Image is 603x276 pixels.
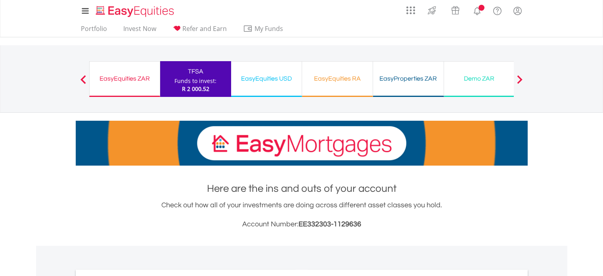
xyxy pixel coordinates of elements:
a: Refer and Earn [169,25,230,37]
a: Portfolio [78,25,110,37]
div: Funds to invest: [174,77,216,85]
a: Notifications [467,2,487,18]
span: R 2 000.52 [182,85,209,93]
img: EasyEquities_Logo.png [94,5,177,18]
span: My Funds [243,23,295,34]
a: AppsGrid [401,2,420,15]
img: vouchers-v2.svg [449,4,462,17]
span: EE332303-1129636 [299,220,361,228]
div: EasyEquities USD [236,73,297,84]
div: Demo ZAR [449,73,510,84]
button: Next [512,79,528,87]
a: Vouchers [444,2,467,17]
h3: Account Number: [76,219,528,230]
div: TFSA [165,66,226,77]
img: thrive-v2.svg [425,4,438,17]
div: EasyEquities RA [307,73,368,84]
div: EasyEquities ZAR [94,73,155,84]
a: My Profile [507,2,528,19]
h1: Here are the ins and outs of your account [76,181,528,196]
a: Invest Now [120,25,159,37]
button: Previous [75,79,91,87]
img: EasyMortage Promotion Banner [76,121,528,166]
a: FAQ's and Support [487,2,507,18]
div: Check out how all of your investments are doing across different asset classes you hold. [76,200,528,230]
span: Refer and Earn [182,24,227,33]
div: EasyProperties ZAR [378,73,439,84]
a: Home page [93,2,177,18]
img: grid-menu-icon.svg [406,6,415,15]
